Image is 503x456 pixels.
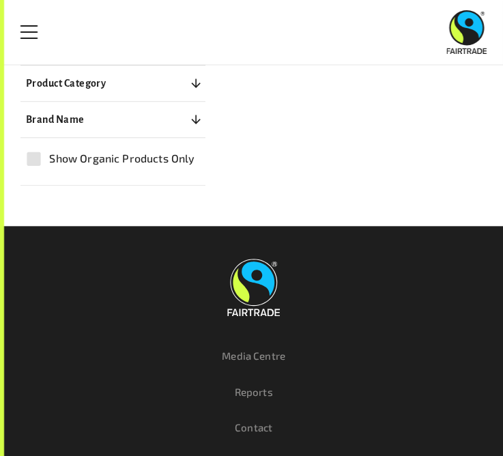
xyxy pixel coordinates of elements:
p: Brand Name [26,111,85,128]
img: Fairtrade Australia New Zealand logo [227,259,280,316]
a: Media Centre [222,350,285,362]
button: Product Category [20,71,205,96]
a: Contact [235,421,272,433]
img: Fairtrade Australia New Zealand logo [446,10,487,54]
a: Toggle Menu [12,15,46,49]
span: Show Organic Products Only [49,150,195,167]
a: Reports [234,386,272,398]
button: Brand Name [20,107,205,132]
p: Product Category [26,75,106,91]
